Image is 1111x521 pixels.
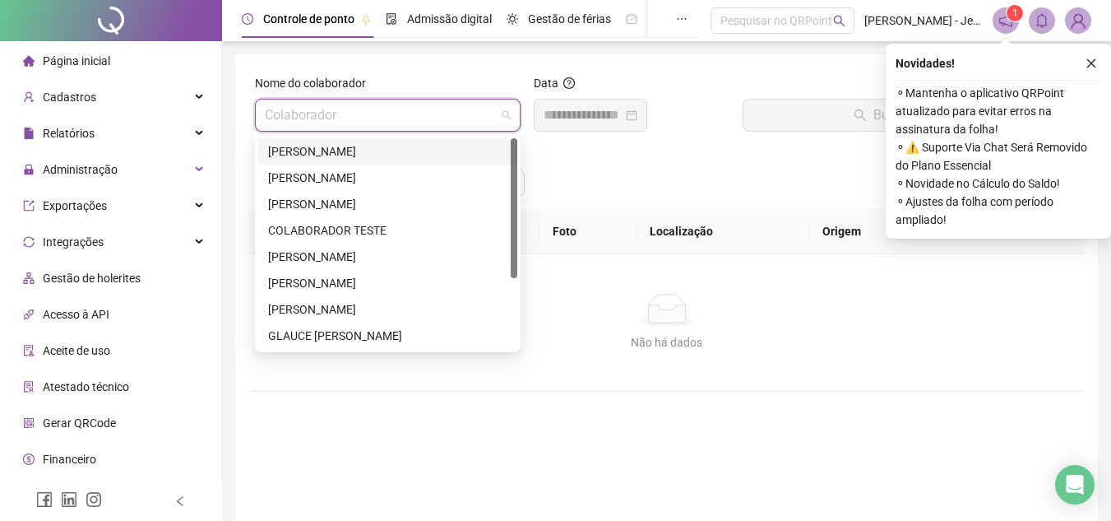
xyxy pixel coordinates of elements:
span: bell [1035,13,1049,28]
div: FRANCISCO PEREIRA ALEXANDRINO DA SILVA [258,270,517,296]
span: Atestado técnico [43,380,129,393]
th: Localização [637,209,810,254]
span: Gestão de férias [528,12,611,26]
span: pushpin [361,15,371,25]
span: facebook [36,491,53,508]
div: GLAUCE CAROLINE ROEDER PIRES [258,323,517,349]
div: [PERSON_NAME] [268,142,507,160]
span: sync [23,236,35,248]
span: qrcode [23,417,35,429]
span: search [833,15,845,27]
span: Relatórios [43,127,95,140]
div: ANTONIO JOSÉ SILVA ARAUJO [258,165,517,191]
span: linkedin [61,491,77,508]
label: Nome do colaborador [255,74,377,92]
span: left [174,495,186,507]
span: sun [507,13,518,25]
div: CLEOMIRIO EMILIO DA CONCEIÇÃO [258,191,517,217]
div: [PERSON_NAME] [268,169,507,187]
span: Novidades ! [896,54,955,72]
div: FRANCISCO WELITON MINERVINO DA COSTA [258,296,517,323]
div: COLABORADOR TESTE [268,221,507,240]
div: DOUGLAS DOS SANTOS NASCIMENTO [258,244,517,270]
span: instagram [86,491,102,508]
span: Admissão digital [407,12,492,26]
span: Cadastros [43,91,96,104]
div: Open Intercom Messenger [1055,465,1095,505]
span: audit [23,345,35,356]
div: Não há dados [268,333,1065,351]
span: Painel do DP [647,12,711,26]
span: api [23,309,35,320]
div: GLAUCE [PERSON_NAME] [268,327,507,345]
span: Integrações [43,235,104,249]
span: [PERSON_NAME] - Jetha Cobstruções Ltda [864,12,983,30]
span: Administração [43,163,118,176]
span: question-circle [563,77,575,89]
sup: 1 [1007,5,1023,21]
span: Página inicial [43,54,110,67]
span: file [23,128,35,139]
span: 1 [1012,7,1018,19]
span: Controle de ponto [263,12,354,26]
span: Acesso à API [43,308,109,321]
span: Exportações [43,199,107,212]
div: [PERSON_NAME] [268,248,507,266]
span: close [1086,58,1097,69]
span: Aceite de uso [43,344,110,357]
span: solution [23,381,35,393]
span: Financeiro [43,453,96,466]
span: file-done [386,13,397,25]
span: ⚬ Ajustes da folha com período ampliado! [896,193,1101,229]
span: ellipsis [676,13,687,25]
div: [PERSON_NAME] [268,274,507,292]
div: [PERSON_NAME] [268,300,507,319]
span: dollar [23,454,35,465]
span: lock [23,164,35,175]
span: apartment [23,272,35,284]
span: clock-circle [242,13,253,25]
span: Data [534,77,558,90]
span: ⚬ Novidade no Cálculo do Saldo! [896,174,1101,193]
div: COLABORADOR TESTE [258,217,517,244]
th: Origem [809,209,935,254]
span: notification [998,13,1013,28]
th: Foto [539,209,637,254]
span: user-add [23,91,35,103]
img: 90596 [1066,8,1090,33]
span: ⚬ Mantenha o aplicativo QRPoint atualizado para evitar erros na assinatura da folha! [896,84,1101,138]
span: dashboard [626,13,637,25]
span: Gerar QRCode [43,416,116,430]
button: Buscar registros [743,99,1078,132]
span: home [23,55,35,67]
span: export [23,200,35,212]
div: ALEXANDRE DE SANTANA [258,138,517,165]
div: [PERSON_NAME] [268,195,507,213]
span: ⚬ ⚠️ Suporte Via Chat Será Removido do Plano Essencial [896,138,1101,174]
span: Gestão de holerites [43,272,141,285]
